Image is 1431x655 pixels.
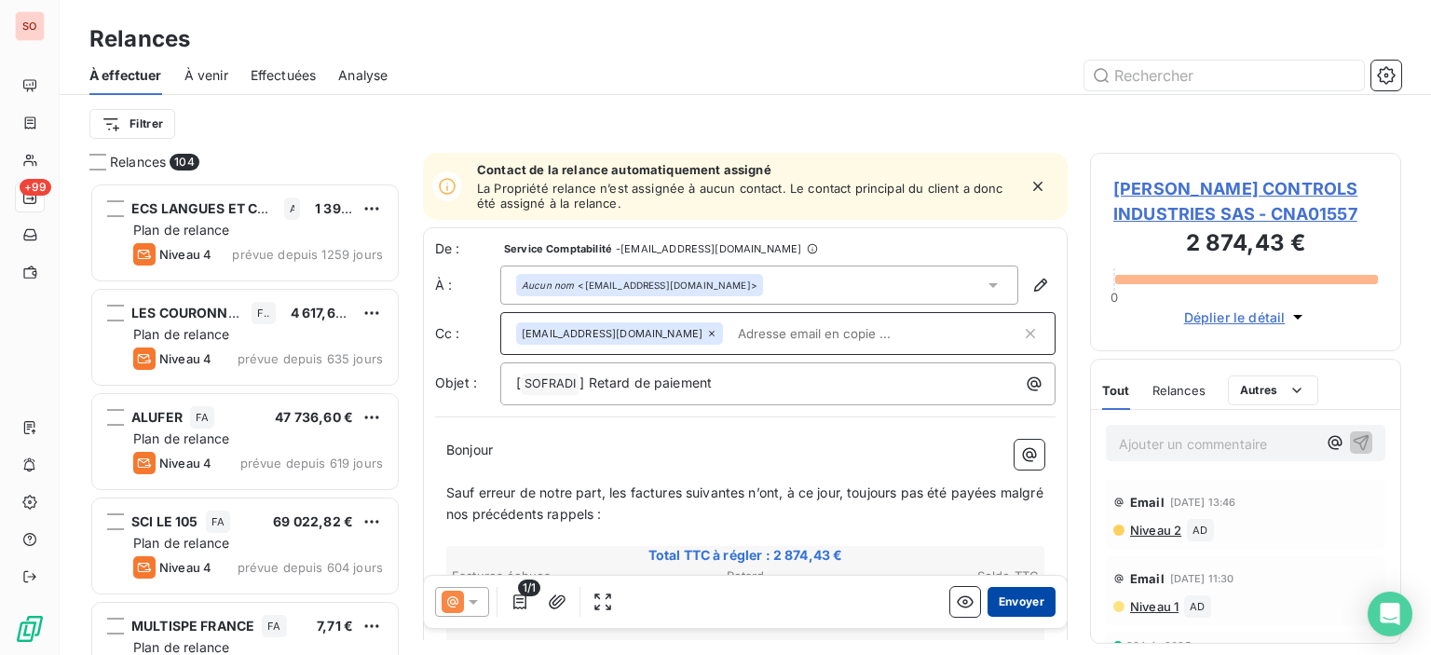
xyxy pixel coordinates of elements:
[522,279,574,292] em: Aucun nom
[451,566,646,586] th: Factures échues
[133,535,229,551] span: Plan de relance
[232,247,383,262] span: prévue depuis 1259 jours
[273,513,353,529] span: 69 022,82 €
[15,11,45,41] div: SO
[1152,383,1206,398] span: Relances
[20,179,51,196] span: +99
[845,566,1040,586] th: Solde TTC
[522,328,702,339] span: [EMAIL_ADDRESS][DOMAIN_NAME]
[616,243,801,254] span: - [EMAIL_ADDRESS][DOMAIN_NAME]
[988,587,1056,617] button: Envoyer
[1084,61,1364,90] input: Rechercher
[504,243,612,254] span: Service Comptabilité
[131,409,183,425] span: ALUFER
[435,375,477,390] span: Objet :
[238,351,383,366] span: prévue depuis 635 jours
[170,154,198,171] span: 104
[159,351,211,366] span: Niveau 4
[211,516,225,527] span: FA
[1192,525,1207,536] span: AD
[89,183,401,655] div: grid
[1170,497,1236,508] span: [DATE] 13:46
[1130,571,1165,586] span: Email
[1113,176,1378,226] span: [PERSON_NAME] CONTROLS INDUSTRIES SAS - CNA01557
[518,580,540,596] span: 1/1
[291,305,357,321] span: 4 617,60 €
[1170,573,1234,584] span: [DATE] 11:30
[196,412,209,423] span: FA
[1190,601,1205,612] span: AD
[131,618,254,634] span: MULTISPE FRANCE
[267,621,280,632] span: FA
[338,66,388,85] span: Analyse
[435,239,500,258] span: De :
[1128,523,1181,538] span: Niveau 2
[1111,290,1118,305] span: 0
[89,22,190,56] h3: Relances
[730,320,1021,348] input: Adresse email en copie ...
[435,276,500,294] label: À :
[290,203,294,214] span: AD
[15,614,45,644] img: Logo LeanPay
[1184,307,1286,327] span: Déplier le détail
[89,66,162,85] span: À effectuer
[522,374,579,395] span: SOFRADI
[1179,307,1314,328] button: Déplier le détail
[1228,375,1318,405] button: Autres
[477,181,1017,211] span: La Propriété relance n’est assignée à aucun contact. Le contact principal du client a donc été as...
[89,109,175,139] button: Filtrer
[579,375,712,390] span: ] Retard de paiement
[133,430,229,446] span: Plan de relance
[159,247,211,262] span: Niveau 4
[133,326,229,342] span: Plan de relance
[110,153,166,171] span: Relances
[315,200,377,216] span: 1 391,14 €
[257,307,269,319] span: FA
[159,560,211,575] span: Niveau 4
[131,200,367,216] span: ECS LANGUES ET COMMUNICATION
[240,456,383,471] span: prévue depuis 619 jours
[1128,599,1179,614] span: Niveau 1
[251,66,317,85] span: Effectuées
[516,375,521,390] span: [
[131,513,198,529] span: SCI LE 105
[647,566,842,586] th: Retard
[159,456,211,471] span: Niveau 4
[1126,640,1192,651] span: 23 juin 2025
[522,279,757,292] div: <[EMAIL_ADDRESS][DOMAIN_NAME]>
[477,162,1017,177] span: Contact de la relance automatiquement assigné
[449,546,1042,565] span: Total TTC à régler : 2 874,43 €
[133,639,229,655] span: Plan de relance
[133,222,229,238] span: Plan de relance
[1368,592,1412,636] div: Open Intercom Messenger
[435,324,500,343] label: Cc :
[1130,495,1165,510] span: Email
[446,442,493,457] span: Bonjour
[131,305,250,321] span: LES COURONNAIS
[1102,383,1130,398] span: Tout
[238,560,383,575] span: prévue depuis 604 jours
[275,409,353,425] span: 47 736,60 €
[446,484,1047,522] span: Sauf erreur de notre part, les factures suivantes n’ont, à ce jour, toujours pas été payées malgr...
[184,66,228,85] span: À venir
[1113,226,1378,264] h3: 2 874,43 €
[317,618,353,634] span: 7,71 €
